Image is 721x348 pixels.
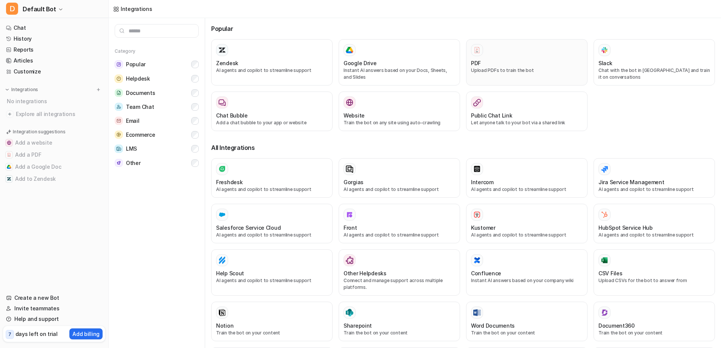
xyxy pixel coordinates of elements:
[346,99,353,106] img: Website
[339,92,460,131] button: WebsiteWebsiteTrain the bot on any site using auto-crawling
[598,224,653,232] h3: HubSpot Service Hub
[344,67,455,81] p: Instant AI answers based on your Docs, Sheets, and Slides
[466,39,588,85] button: PDFPDFUpload PDFs to train the bot
[471,59,481,67] h3: PDF
[601,211,608,218] img: HubSpot Service Hub
[211,249,333,296] button: Help ScoutHelp ScoutAI agents and copilot to streamline support
[3,314,105,324] a: Help and support
[471,119,583,126] p: Let anyone talk to your bot via a shared link
[218,309,226,316] img: Notion
[471,186,583,193] p: AI agents and copilot to streamline support
[466,92,588,131] button: Public Chat LinkLet anyone talk to your bot via a shared link
[473,46,481,53] img: PDF
[113,5,152,13] a: Integrations
[471,224,495,232] h3: Kustomer
[6,110,14,118] img: explore all integrations
[7,153,11,157] img: Add a PDF
[339,158,460,198] button: GorgiasAI agents and copilot to streamline support
[3,34,105,44] a: History
[344,178,364,186] h3: Gorgias
[598,232,710,238] p: AI agents and copilot to streamline support
[346,309,353,316] img: Sharepoint
[115,145,123,153] img: LMS
[344,186,455,193] p: AI agents and copilot to streamline support
[473,211,481,218] img: Kustomer
[339,39,460,85] button: Google DriveGoogle DriveInstant AI answers based on your Docs, Sheets, and Slides
[121,5,152,13] div: Integrations
[344,277,455,291] p: Connect and manage support across multiple platforms.
[594,158,715,198] button: Jira Service ManagementAI agents and copilot to streamline support
[471,322,515,330] h3: Word Documents
[115,100,199,114] button: Team ChatTeam Chat
[115,57,199,72] button: PopularPopular
[598,277,710,284] p: Upload CSVs for the bot to answer from
[126,89,155,97] span: Documents
[344,224,357,232] h3: Front
[211,302,333,341] button: NotionNotionTrain the bot on your content
[126,131,155,139] span: Ecommerce
[216,224,281,232] h3: Salesforce Service Cloud
[344,269,387,277] h3: Other Helpdesks
[216,269,244,277] h3: Help Scout
[23,4,56,14] span: Default Bot
[7,165,11,169] img: Add a Google Doc
[216,232,328,238] p: AI agents and copilot to streamline support
[216,322,233,330] h3: Notion
[3,137,105,149] button: Add a websiteAdd a website
[466,249,588,296] button: ConfluenceConfluenceInstant AI answers based on your company wiki
[594,302,715,341] button: Document360Document360Train the bot on your content
[115,117,123,125] img: Email
[3,86,40,93] button: Integrations
[211,39,333,85] button: ZendeskAI agents and copilot to streamline support
[115,48,199,54] h5: Category
[3,293,105,303] a: Create a new Bot
[471,67,583,74] p: Upload PDFs to train the bot
[339,204,460,243] button: FrontFrontAI agents and copilot to streamline support
[3,303,105,314] a: Invite teammates
[471,232,583,238] p: AI agents and copilot to streamline support
[211,204,333,243] button: Salesforce Service Cloud Salesforce Service CloudAI agents and copilot to streamline support
[344,111,365,119] h3: Website
[211,24,715,33] h3: Popular
[3,55,105,66] a: Articles
[598,269,622,277] h3: CSV Files
[218,256,226,264] img: Help Scout
[466,158,588,198] button: IntercomAI agents and copilot to streamline support
[115,75,123,83] img: Helpdesk
[473,256,481,264] img: Confluence
[216,59,238,67] h3: Zendesk
[5,95,105,107] div: No integrations
[466,204,588,243] button: KustomerKustomerAI agents and copilot to streamline support
[211,158,333,198] button: FreshdeskAI agents and copilot to streamline support
[211,92,333,131] button: Chat BubbleAdd a chat bubble to your app or website
[601,46,608,54] img: Slack
[339,302,460,341] button: SharepointSharepointTrain the bot on your content
[115,159,123,167] img: Other
[115,86,199,100] button: DocumentsDocuments
[69,328,103,339] button: Add billing
[211,143,715,152] h3: All Integrations
[344,59,377,67] h3: Google Drive
[115,89,123,97] img: Documents
[218,211,226,218] img: Salesforce Service Cloud
[598,67,710,81] p: Chat with the bot in [GEOGRAPHIC_DATA] and train it on conversations
[598,178,664,186] h3: Jira Service Management
[126,61,146,68] span: Popular
[471,178,494,186] h3: Intercom
[3,66,105,77] a: Customize
[126,159,141,167] span: Other
[216,111,248,119] h3: Chat Bubble
[598,322,635,330] h3: Document360
[3,44,105,55] a: Reports
[13,128,65,135] p: Integration suggestions
[115,60,123,69] img: Popular
[5,87,10,92] img: expand menu
[346,47,353,53] img: Google Drive
[344,322,372,330] h3: Sharepoint
[7,140,11,145] img: Add a website
[601,256,608,264] img: CSV Files
[3,23,105,33] a: Chat
[96,87,101,92] img: menu_add.svg
[8,331,11,338] p: 7
[594,204,715,243] button: HubSpot Service HubHubSpot Service HubAI agents and copilot to streamline support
